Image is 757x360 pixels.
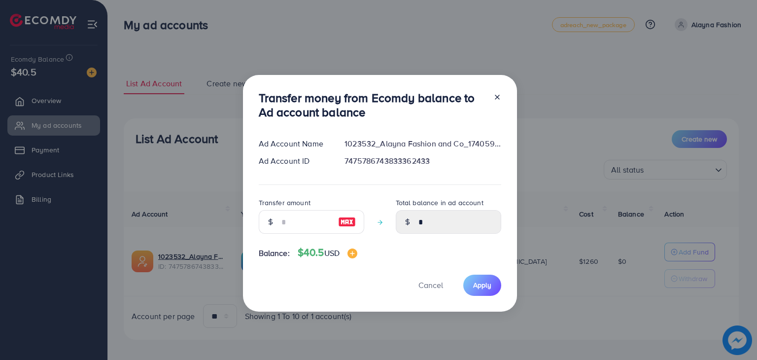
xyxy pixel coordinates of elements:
[337,155,509,167] div: 7475786743833362433
[473,280,491,290] span: Apply
[259,248,290,259] span: Balance:
[463,275,501,296] button: Apply
[259,91,485,119] h3: Transfer money from Ecomdy balance to Ad account balance
[347,249,357,258] img: image
[324,248,340,258] span: USD
[251,138,337,149] div: Ad Account Name
[338,216,356,228] img: image
[337,138,509,149] div: 1023532_Alayna Fashion and Co_1740592250339
[251,155,337,167] div: Ad Account ID
[298,247,357,259] h4: $40.5
[396,198,483,208] label: Total balance in ad account
[259,198,310,208] label: Transfer amount
[418,280,443,290] span: Cancel
[406,275,455,296] button: Cancel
